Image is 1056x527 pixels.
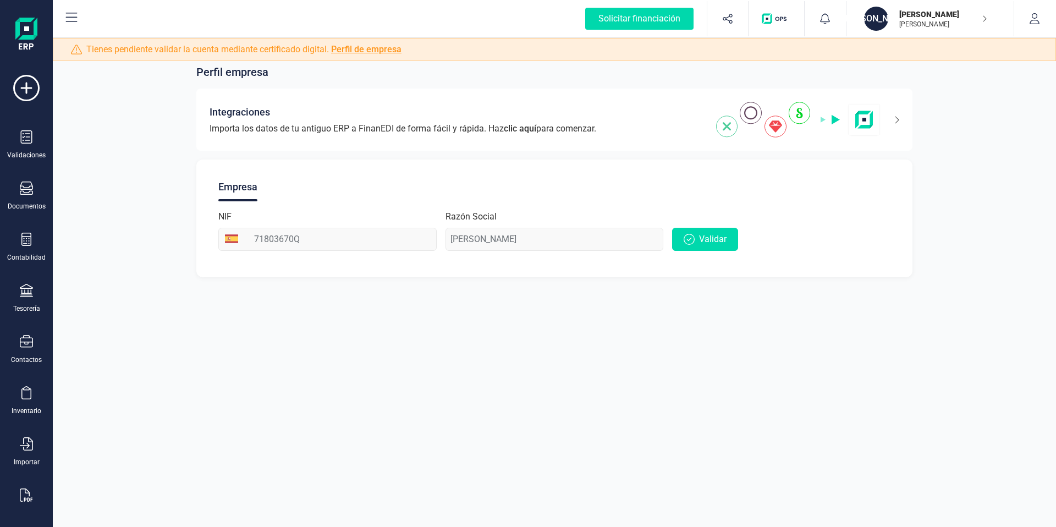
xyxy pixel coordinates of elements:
a: Perfil de empresa [331,44,402,54]
div: Tesorería [13,304,40,313]
img: Logo Finanedi [15,18,37,53]
button: Validar [672,228,738,251]
img: integrations-img [716,102,881,138]
p: [PERSON_NAME] [899,20,987,29]
div: Documentos [8,202,46,211]
div: Inventario [12,407,41,415]
div: Solicitar financiación [585,8,694,30]
label: NIF [218,210,232,223]
div: Contactos [11,355,42,364]
div: Contabilidad [7,253,46,262]
label: Razón Social [446,210,497,223]
div: Validaciones [7,151,46,160]
button: Solicitar financiación [572,1,707,36]
div: [PERSON_NAME] [864,7,888,31]
button: [PERSON_NAME][PERSON_NAME][PERSON_NAME] [860,1,1000,36]
img: Logo de OPS [762,13,791,24]
span: Importa los datos de tu antiguo ERP a FinanEDI de forma fácil y rápida. Haz para comenzar. [210,122,596,135]
span: Perfil empresa [196,64,268,80]
span: Validar [699,233,727,246]
span: Integraciones [210,105,270,120]
div: Importar [14,458,40,466]
div: Empresa [218,173,257,201]
span: clic aquí [504,123,536,134]
p: [PERSON_NAME] [899,9,987,20]
button: Logo de OPS [755,1,798,36]
span: Tienes pendiente validar la cuenta mediante certificado digital. [86,43,402,56]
